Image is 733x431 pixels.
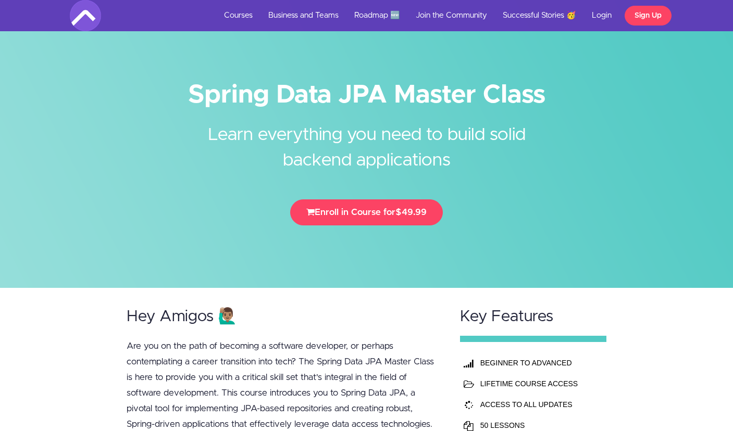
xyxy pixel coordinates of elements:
[478,373,601,394] td: LIFETIME COURSE ACCESS
[290,199,443,225] button: Enroll in Course for$49.99
[127,308,440,325] h2: Hey Amigos 🙋🏽‍♂️
[460,308,607,325] h2: Key Features
[171,107,562,173] h2: Learn everything you need to build solid backend applications
[478,352,601,373] th: BEGINNER TO ADVANCED
[478,394,601,415] td: ACCESS TO ALL UPDATES
[625,6,672,26] a: Sign Up
[395,208,427,217] span: $49.99
[70,83,664,107] h1: Spring Data JPA Master Class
